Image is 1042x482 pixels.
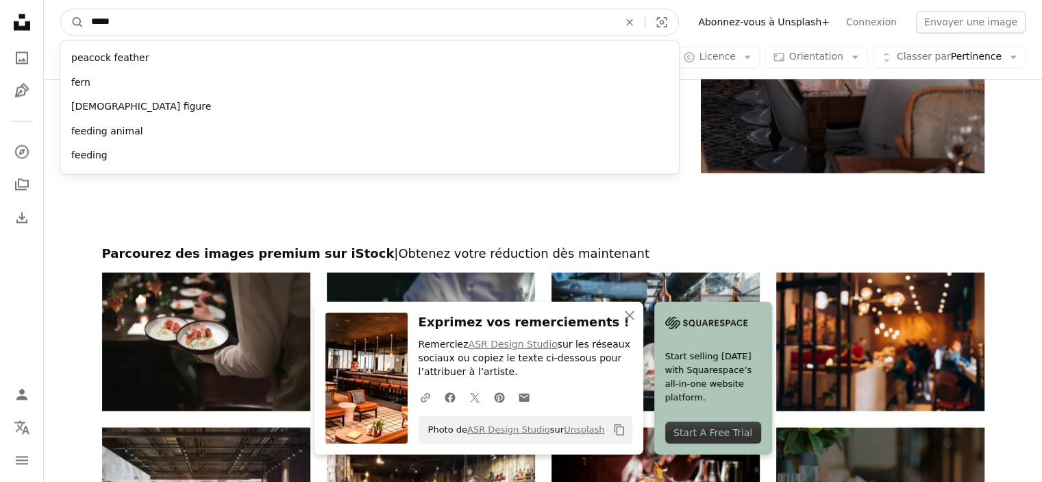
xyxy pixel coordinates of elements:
button: Orientation [765,47,867,69]
a: Connexion / S’inscrire [8,381,36,408]
div: [DEMOGRAPHIC_DATA] figure [60,95,679,119]
a: Illustrations [8,77,36,104]
a: Accueil — Unsplash [8,8,36,38]
span: Classer par [897,51,951,62]
span: Licence [699,51,736,62]
button: Langue [8,413,36,441]
form: Rechercher des visuels sur tout le site [60,8,679,36]
img: Serveur apportant deux bols d’un crudo à une table bondée [102,272,310,411]
h3: Exprimez vos remerciements ! [419,313,632,333]
button: Effacer [615,9,645,35]
h2: Parcourez des images premium sur iStock [102,245,984,261]
a: Start selling [DATE] with Squarespace’s all-in-one website platform.Start A Free Trial [654,302,772,455]
span: Orientation [789,51,843,62]
button: Rechercher sur Unsplash [61,9,84,35]
div: Start A Free Trial [665,422,761,444]
span: | Obtenez votre réduction dès maintenant [394,245,649,260]
a: Abonnez-vous à Unsplash+ [690,11,838,33]
div: feeding animal [60,119,679,144]
a: Connexion [838,11,905,33]
span: Pertinence [897,51,1002,64]
a: Historique de téléchargement [8,204,36,231]
div: fern [60,71,679,95]
button: Recherche de visuels [645,9,678,35]
span: Photo de sur [421,419,605,441]
a: ASR Design Studio [468,339,557,350]
a: Partagez-leFacebook [438,383,462,411]
button: Licence [675,47,760,69]
a: Unsplash [564,424,604,435]
div: peacock feather [60,46,679,71]
button: Menu [8,446,36,474]
div: feeding [60,143,679,168]
img: Un chef cuisine dans la cuisine de son restaurant [551,272,760,411]
a: Explorer [8,138,36,165]
a: Partagez-leTwitter [462,383,487,411]
a: ASR Design Studio [467,424,550,435]
img: Flou abstrait, flou, flou, café, café ou arrière-plan intérieur de restaurant. Café-restaurant fl... [776,272,984,411]
p: Remerciez sur les réseaux sociaux ou copiez le texte ci-dessous pour l’attribuer à l’artiste. [419,338,632,379]
img: file-1705255347840-230a6ab5bca9image [665,313,747,333]
img: Un chef termine la préparation de l’assiette [327,272,535,411]
button: Copier dans le presse-papier [608,418,631,442]
a: Partagez-lePinterest [487,383,512,411]
a: Partager par mail [512,383,536,411]
span: Start selling [DATE] with Squarespace’s all-in-one website platform. [665,350,761,405]
a: Photos [8,44,36,71]
button: Envoyer une image [916,11,1026,33]
button: Classer parPertinence [873,47,1026,69]
a: Collections [8,171,36,198]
